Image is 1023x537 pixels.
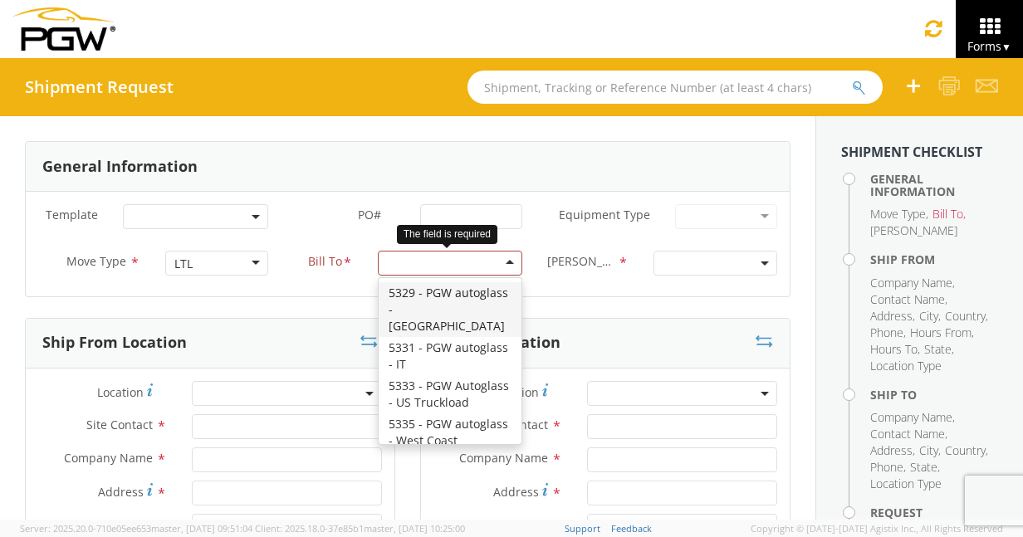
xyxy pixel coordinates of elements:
[870,206,928,222] li: ,
[12,7,115,51] img: pgw-form-logo-1aaa8060b1cc70fad034.png
[492,516,548,532] span: Address 2
[919,442,941,459] li: ,
[98,484,144,500] span: Address
[25,78,174,96] h4: Shipment Request
[565,522,600,535] a: Support
[493,484,539,500] span: Address
[945,442,988,459] li: ,
[841,143,982,161] strong: Shipment Checklist
[870,253,998,266] h4: Ship From
[1001,40,1011,54] span: ▼
[397,225,497,244] div: The field is required
[364,522,465,535] span: master, [DATE] 10:25:00
[870,459,906,476] li: ,
[910,459,937,475] span: State
[870,442,913,458] span: Address
[870,325,903,340] span: Phone
[870,506,998,532] h4: Request Information
[358,207,381,222] span: PO#
[870,426,947,442] li: ,
[379,413,521,468] div: 5335 - PGW autoglass - West Coast Distribution
[174,256,193,272] div: LTL
[967,38,1011,54] span: Forms
[932,206,966,222] li: ,
[924,341,952,357] span: State
[932,206,963,222] span: Bill To
[910,325,972,340] span: Hours From
[870,291,947,308] li: ,
[870,173,998,198] h4: General Information
[308,253,342,272] span: Bill To
[945,308,988,325] li: ,
[870,426,945,442] span: Contact Name
[870,222,957,238] span: [PERSON_NAME]
[379,337,521,375] div: 5331 - PGW autoglass - IT
[870,275,952,290] span: Company Name
[46,207,98,222] span: Template
[870,275,955,291] li: ,
[151,522,252,535] span: master, [DATE] 09:51:04
[870,409,952,425] span: Company Name
[379,282,521,337] div: 5329 - PGW autoglass - [GEOGRAPHIC_DATA]
[870,476,942,491] span: Location Type
[870,388,998,401] h4: Ship To
[42,159,198,175] h3: General Information
[459,450,548,466] span: Company Name
[255,522,465,535] span: Client: 2025.18.0-37e85b1
[870,409,955,426] li: ,
[910,325,974,341] li: ,
[870,308,915,325] li: ,
[919,308,941,325] li: ,
[910,459,940,476] li: ,
[945,442,986,458] span: Country
[870,291,945,307] span: Contact Name
[919,308,938,324] span: City
[611,522,652,535] a: Feedback
[870,442,915,459] li: ,
[870,341,920,358] li: ,
[559,207,650,222] span: Equipment Type
[924,341,954,358] li: ,
[870,206,926,222] span: Move Type
[86,417,153,432] span: Site Contact
[42,334,187,351] h3: Ship From Location
[97,516,153,532] span: Address 2
[467,71,883,104] input: Shipment, Tracking or Reference Number (at least 4 chars)
[870,358,942,373] span: Location Type
[751,522,1003,535] span: Copyright © [DATE]-[DATE] Agistix Inc., All Rights Reserved
[870,308,913,324] span: Address
[870,341,918,357] span: Hours To
[64,450,153,466] span: Company Name
[379,375,521,413] div: 5333 - PGW Autoglass - US Truckload
[945,308,986,324] span: Country
[870,325,906,341] li: ,
[870,459,903,475] span: Phone
[547,253,618,272] span: Bill Code
[20,522,252,535] span: Server: 2025.20.0-710e05ee653
[97,384,144,400] span: Location
[66,253,126,269] span: Move Type
[919,442,938,458] span: City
